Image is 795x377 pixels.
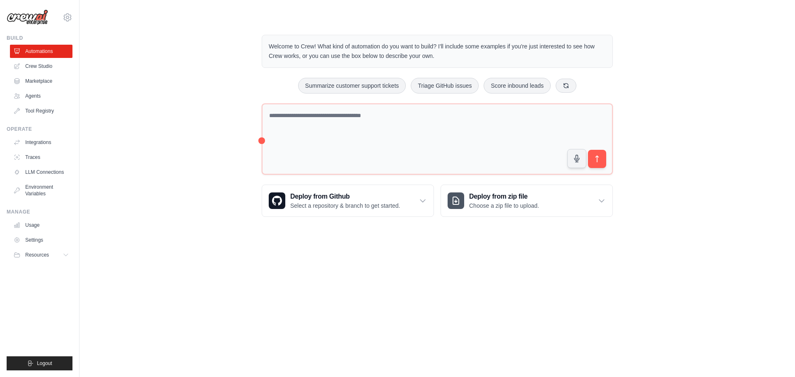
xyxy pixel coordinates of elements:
button: Summarize customer support tickets [298,78,406,94]
a: Marketplace [10,74,72,88]
a: Usage [10,219,72,232]
p: Welcome to Crew! What kind of automation do you want to build? I'll include some examples if you'... [269,42,606,61]
a: LLM Connections [10,166,72,179]
img: Logo [7,10,48,25]
a: Environment Variables [10,180,72,200]
button: Resources [10,248,72,262]
a: Automations [10,45,72,58]
p: Select a repository & branch to get started. [290,202,400,210]
span: Logout [37,360,52,367]
h3: Deploy from Github [290,192,400,202]
h3: Deploy from zip file [469,192,539,202]
a: Crew Studio [10,60,72,73]
div: Manage [7,209,72,215]
div: Operate [7,126,72,132]
a: Integrations [10,136,72,149]
a: Agents [10,89,72,103]
button: Score inbound leads [484,78,551,94]
p: Choose a zip file to upload. [469,202,539,210]
span: Resources [25,252,49,258]
button: Triage GitHub issues [411,78,479,94]
a: Settings [10,233,72,247]
div: Build [7,35,72,41]
a: Tool Registry [10,104,72,118]
button: Logout [7,356,72,370]
a: Traces [10,151,72,164]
